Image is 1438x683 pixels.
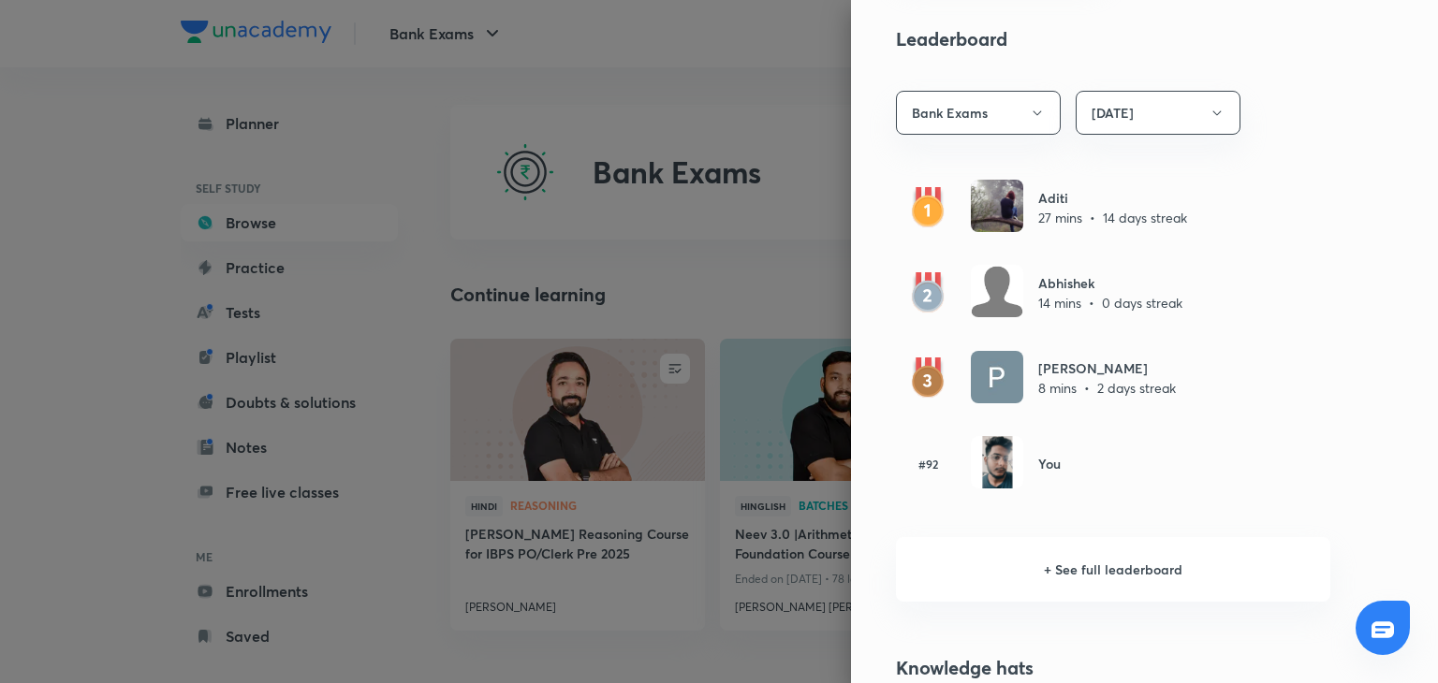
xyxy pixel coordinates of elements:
[896,187,960,228] img: rank1.svg
[1038,378,1176,398] p: 8 mins • 2 days streak
[1038,273,1182,293] h6: Abhishek
[896,537,1330,602] h6: + See full leaderboard
[971,180,1023,232] img: Avatar
[896,91,1061,135] button: Bank Exams
[971,351,1023,403] img: Avatar
[1038,293,1182,312] p: 14 mins • 0 days streak
[1038,208,1187,227] p: 27 mins • 14 days streak
[971,265,1023,317] img: Avatar
[1038,358,1176,378] h6: [PERSON_NAME]
[1038,188,1187,208] h6: Aditi
[971,436,1023,488] img: Avatar
[896,272,960,313] img: rank2.svg
[896,654,1330,682] h4: Knowledge hats
[1038,454,1061,473] h6: You
[1076,91,1240,135] button: [DATE]
[896,357,960,399] img: rank3.svg
[896,25,1330,53] h4: Leaderboard
[896,456,960,472] h6: #92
